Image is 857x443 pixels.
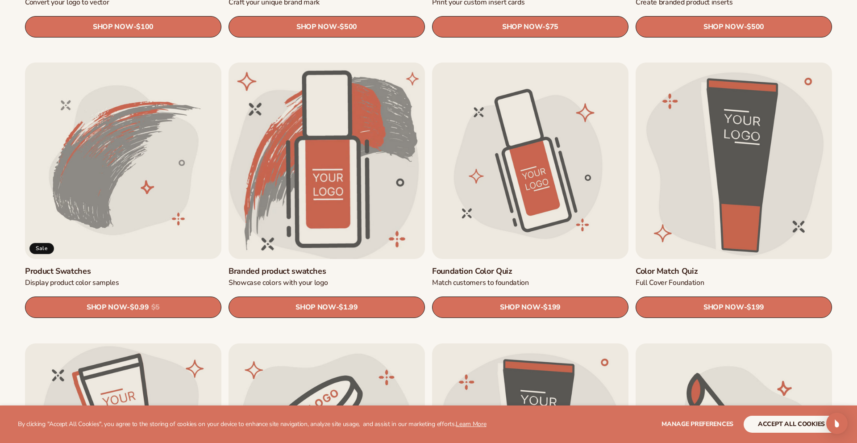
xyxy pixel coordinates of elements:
a: SHOP NOW- $0.99 $5 [25,297,221,318]
p: By clicking "Accept All Cookies", you agree to the storing of cookies on your device to enhance s... [18,421,487,428]
a: SHOP NOW- $100 [25,16,221,38]
span: $1.99 [339,304,358,312]
a: Product Swatches [25,266,221,276]
span: $500 [747,23,764,31]
button: accept all cookies [744,416,839,433]
span: SHOP NOW [500,303,540,312]
a: SHOP NOW- $75 [432,16,628,38]
span: Manage preferences [661,420,733,428]
a: SHOP NOW- $199 [636,297,832,318]
span: SHOP NOW [703,303,744,312]
a: SHOP NOW- $199 [432,297,628,318]
span: SHOP NOW [502,23,542,31]
span: $500 [340,23,357,31]
a: Color Match Quiz [636,266,832,276]
a: SHOP NOW- $1.99 [229,297,425,318]
div: Open Intercom Messenger [826,413,848,434]
span: $0.99 [130,304,149,312]
a: Foundation Color Quiz [432,266,628,276]
span: SHOP NOW [295,303,336,312]
button: Manage preferences [661,416,733,433]
a: SHOP NOW- $500 [229,16,425,38]
a: Learn More [456,420,486,428]
span: SHOP NOW [93,23,133,31]
a: Branded product swatches [229,266,425,276]
a: SHOP NOW- $500 [636,16,832,38]
s: $5 [151,304,160,312]
span: SHOP NOW [87,303,127,312]
span: SHOP NOW [703,23,744,31]
span: $199 [543,304,561,312]
span: SHOP NOW [296,23,337,31]
span: $75 [545,23,558,31]
span: $100 [136,23,154,31]
span: $199 [747,304,764,312]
